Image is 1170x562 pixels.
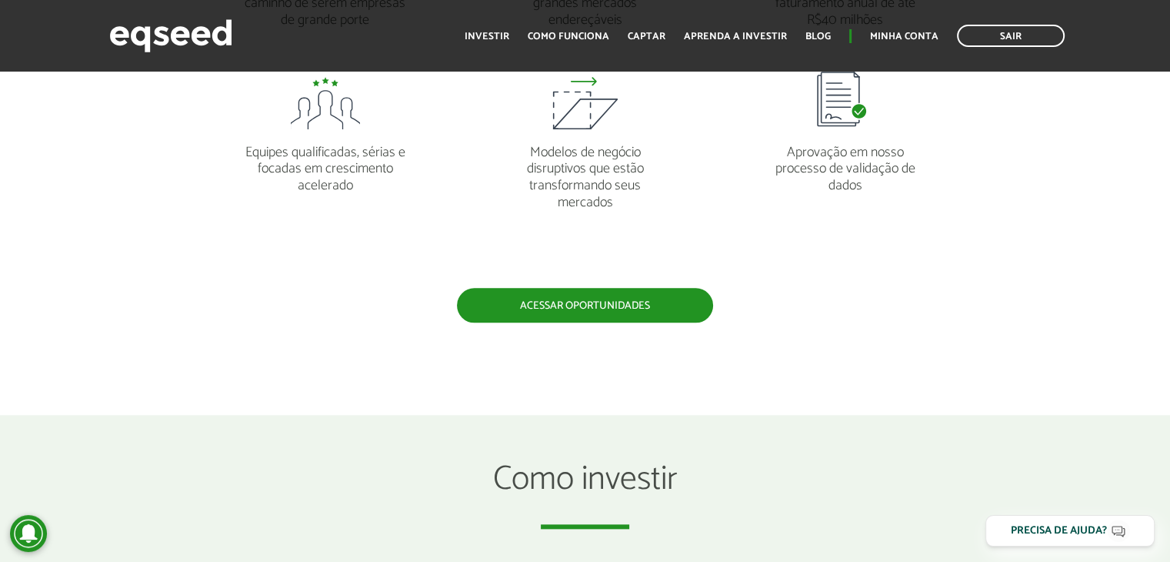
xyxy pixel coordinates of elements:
h2: Como investir [297,461,874,529]
a: Acessar oportunidades [457,288,713,323]
a: Blog [805,32,831,42]
a: Minha conta [870,32,938,42]
a: Investir [465,32,509,42]
a: Como funciona [528,32,609,42]
a: Sair [957,25,1065,47]
p: Equipes qualificadas, sérias e focadas em crescimento acelerado [242,129,408,195]
p: Aprovação em nosso processo de validação de dados [762,129,928,195]
a: Captar [628,32,665,42]
a: Aprenda a investir [684,32,787,42]
img: EqSeed [109,15,232,56]
p: Modelos de negócio disruptivos que estão transformando seus mercados [502,129,668,211]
